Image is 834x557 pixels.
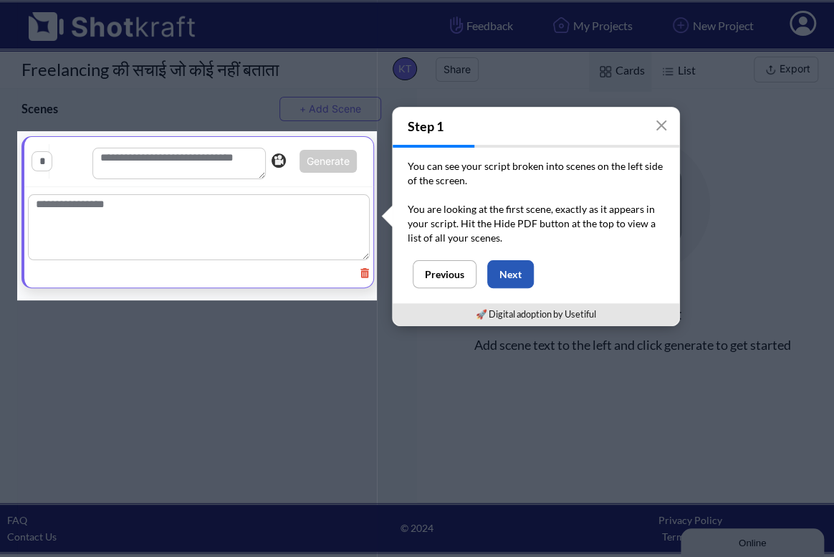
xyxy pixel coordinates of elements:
[413,260,476,288] button: Previous
[408,202,664,245] p: You are looking at the first scene, exactly as it appears in your script. Hit the Hide PDF button...
[476,308,596,320] a: 🚀 Digital adoption by Usetiful
[487,260,534,288] button: Next
[11,12,133,23] div: Online
[408,159,664,202] p: You can see your script broken into scenes on the left side of the screen.
[268,150,288,171] img: Camera Icon
[299,150,357,173] button: Generate
[393,108,679,145] h4: Step 1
